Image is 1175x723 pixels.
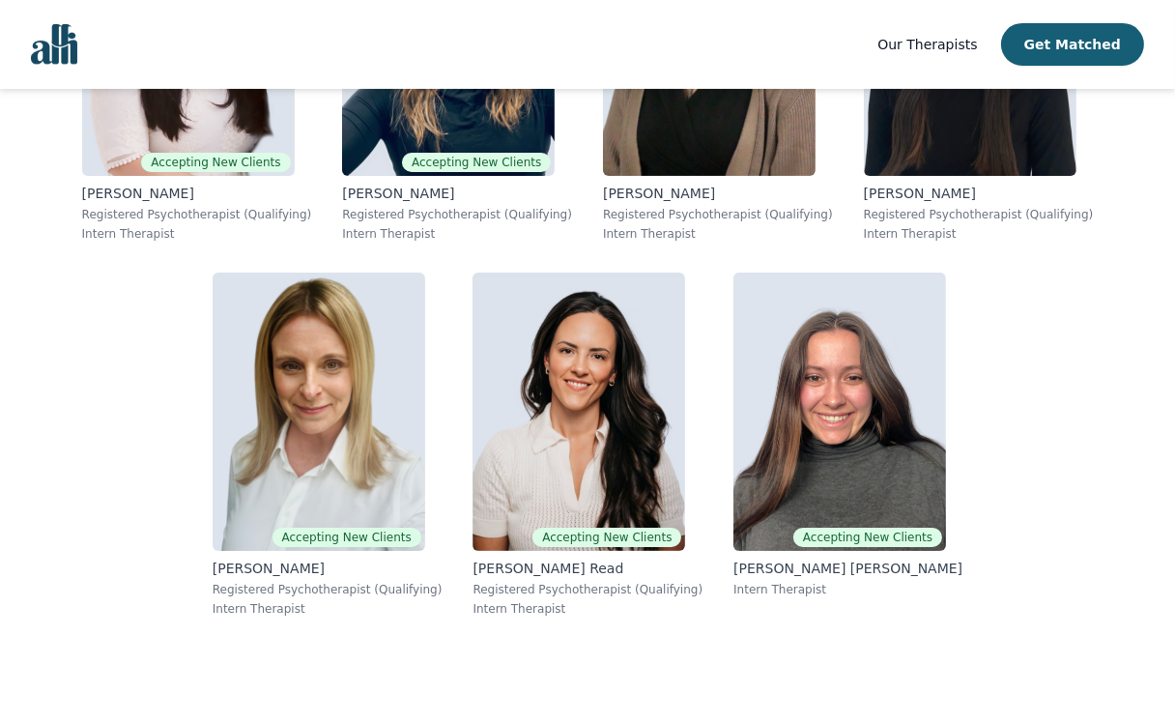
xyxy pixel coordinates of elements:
[213,559,443,578] p: [PERSON_NAME]
[342,226,572,242] p: Intern Therapist
[473,273,685,551] img: Kerri_Read
[864,207,1094,222] p: Registered Psychotherapist (Qualifying)
[473,582,702,597] p: Registered Psychotherapist (Qualifying)
[603,207,833,222] p: Registered Psychotherapist (Qualifying)
[82,207,312,222] p: Registered Psychotherapist (Qualifying)
[877,37,977,52] span: Our Therapists
[197,257,458,632] a: Megan_RidoutAccepting New Clients[PERSON_NAME]Registered Psychotherapist (Qualifying)Intern Thera...
[603,184,833,203] p: [PERSON_NAME]
[1001,23,1144,66] button: Get Matched
[457,257,718,632] a: Kerri_ReadAccepting New Clients[PERSON_NAME] ReadRegistered Psychotherapist (Qualifying)Intern Th...
[272,528,421,547] span: Accepting New Clients
[603,226,833,242] p: Intern Therapist
[864,226,1094,242] p: Intern Therapist
[342,207,572,222] p: Registered Psychotherapist (Qualifying)
[402,153,551,172] span: Accepting New Clients
[82,184,312,203] p: [PERSON_NAME]
[864,184,1094,203] p: [PERSON_NAME]
[342,184,572,203] p: [PERSON_NAME]
[473,601,702,617] p: Intern Therapist
[213,582,443,597] p: Registered Psychotherapist (Qualifying)
[213,601,443,617] p: Intern Therapist
[473,559,702,578] p: [PERSON_NAME] Read
[733,273,946,551] img: Rachelle_Angers Ritacca
[733,559,962,578] p: [PERSON_NAME] [PERSON_NAME]
[213,273,425,551] img: Megan_Ridout
[718,257,978,632] a: Rachelle_Angers RitaccaAccepting New Clients[PERSON_NAME] [PERSON_NAME]Intern Therapist
[141,153,290,172] span: Accepting New Clients
[877,33,977,56] a: Our Therapists
[532,528,681,547] span: Accepting New Clients
[733,582,962,597] p: Intern Therapist
[82,226,312,242] p: Intern Therapist
[793,528,942,547] span: Accepting New Clients
[31,24,77,65] img: alli logo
